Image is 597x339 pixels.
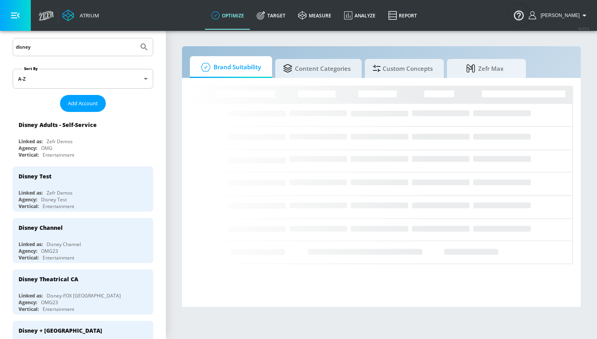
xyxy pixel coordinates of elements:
div: Entertainment [43,254,74,261]
div: Disney Adults - Self-ServiceLinked as:Zefr DemosAgency:OMGVertical:Entertainment [13,115,153,160]
div: Zefr Demos [47,138,73,145]
div: Agency: [19,196,37,203]
div: Entertainment [43,306,74,312]
div: Disney TestLinked as:Zefr DemosAgency:Disney TestVertical:Entertainment [13,167,153,212]
span: Content Categories [283,59,351,78]
div: Zefr Demos [47,189,73,196]
div: Vertical: [19,203,39,210]
div: Disney + [GEOGRAPHIC_DATA] [19,327,102,334]
div: OMG23 [41,248,58,254]
span: Add Account [68,99,98,108]
div: OMG [41,145,53,152]
button: Open Resource Center [508,4,530,26]
span: v 4.25.4 [578,26,589,30]
input: Search by name [16,42,135,52]
div: Agency: [19,145,37,152]
div: A-Z [13,69,153,89]
div: Disney Channel [19,224,63,231]
div: Disney Channel [47,241,81,248]
div: Vertical: [19,306,39,312]
div: Disney Test [41,196,67,203]
button: [PERSON_NAME] [529,11,589,20]
div: OMG23 [41,299,58,306]
div: Linked as: [19,138,43,145]
label: Sort By [23,66,39,71]
div: Entertainment [43,152,74,158]
a: measure [292,1,338,30]
span: login as: victor.avalos@zefr.com [537,13,580,18]
div: Vertical: [19,254,39,261]
div: Disney Theatrical CALinked as:Disney-FOX [GEOGRAPHIC_DATA]Agency:OMG23Vertical:Entertainment [13,269,153,314]
div: Disney Test [19,172,51,180]
a: optimize [205,1,250,30]
a: Analyze [338,1,382,30]
div: Disney-FOX [GEOGRAPHIC_DATA] [47,292,121,299]
div: Disney ChannelLinked as:Disney ChannelAgency:OMG23Vertical:Entertainment [13,218,153,263]
div: Disney Adults - Self-Service [19,121,97,129]
div: Vertical: [19,152,39,158]
div: Entertainment [43,203,74,210]
span: Brand Suitability [198,58,261,77]
div: Linked as: [19,292,43,299]
div: Agency: [19,248,37,254]
div: Linked as: [19,241,43,248]
div: Agency: [19,299,37,306]
span: Zefr Max [455,59,515,78]
a: Report [382,1,423,30]
button: Submit Search [135,38,153,56]
a: Atrium [62,9,99,21]
div: Linked as: [19,189,43,196]
span: Custom Concepts [373,59,433,78]
button: Add Account [60,95,106,112]
a: Target [250,1,292,30]
div: Disney Theatrical CA [19,275,78,283]
div: Atrium [77,12,99,19]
